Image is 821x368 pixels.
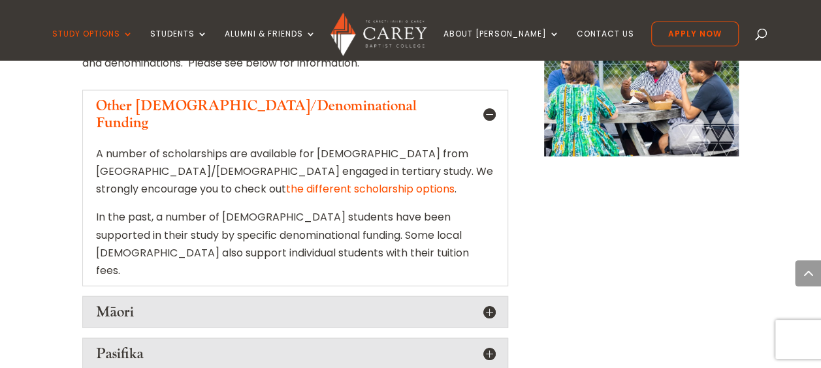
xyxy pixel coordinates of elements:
[52,29,133,60] a: Study Options
[96,303,494,320] h5: Māori
[96,345,494,362] h5: Pasifika
[443,29,560,60] a: About [PERSON_NAME]
[96,208,494,279] p: In the past, a number of [DEMOGRAPHIC_DATA] students have been supported in their study by specif...
[651,22,739,46] a: Apply Now
[150,29,208,60] a: Students
[330,12,427,56] img: Carey Baptist College
[96,145,494,209] p: A number of scholarships are available for [DEMOGRAPHIC_DATA] from [GEOGRAPHIC_DATA]/[DEMOGRAPHIC...
[577,29,634,60] a: Contact Us
[286,181,455,196] a: the different scholarship options
[96,97,494,132] h5: Other [DEMOGRAPHIC_DATA]/Denominational Funding
[225,29,316,60] a: Alumni & Friends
